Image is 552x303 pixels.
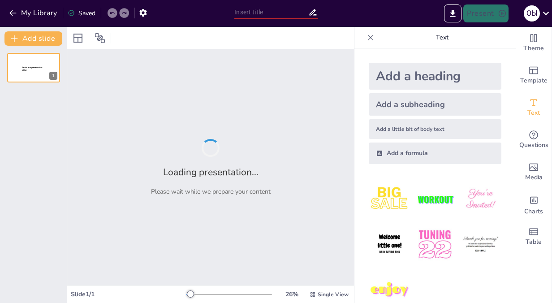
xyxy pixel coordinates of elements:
div: Add ready made slides [516,59,552,91]
div: 26 % [281,290,302,299]
div: Sendsteps presentation editor1 [7,53,60,82]
button: My Library [7,6,61,20]
div: Add a little bit of body text [369,119,501,139]
span: Questions [519,140,548,150]
img: 6.jpeg [460,224,501,265]
div: 1 [49,72,57,80]
div: Add a heading [369,63,501,90]
p: Text [378,27,507,48]
img: 2.jpeg [414,178,456,220]
p: Please wait while we prepare your content [151,187,271,196]
button: Export to PowerPoint [444,4,461,22]
span: Charts [524,207,543,216]
div: Add charts and graphs [516,188,552,221]
div: Add a formula [369,143,501,164]
div: Add images, graphics, shapes or video [516,156,552,188]
div: Add a subheading [369,93,501,116]
span: Text [527,108,540,118]
div: Add text boxes [516,91,552,124]
div: Slide 1 / 1 [71,290,186,299]
input: Insert title [234,6,308,19]
img: 5.jpeg [414,224,456,265]
span: Table [526,237,542,247]
span: Media [525,173,543,182]
div: Add a table [516,221,552,253]
img: 1.jpeg [369,178,410,220]
span: Position [95,33,105,43]
div: Layout [71,31,85,45]
button: Present [463,4,508,22]
span: Single View [318,291,349,298]
div: О Ы [524,5,540,22]
button: Add slide [4,31,62,46]
img: 3.jpeg [460,178,501,220]
div: Change the overall theme [516,27,552,59]
div: Get real-time input from your audience [516,124,552,156]
h2: Loading presentation... [163,166,259,178]
img: 4.jpeg [369,224,410,265]
span: Sendsteps presentation editor [22,66,42,71]
button: О Ы [524,4,540,22]
span: Template [520,76,548,86]
div: Saved [68,9,95,17]
span: Theme [523,43,544,53]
